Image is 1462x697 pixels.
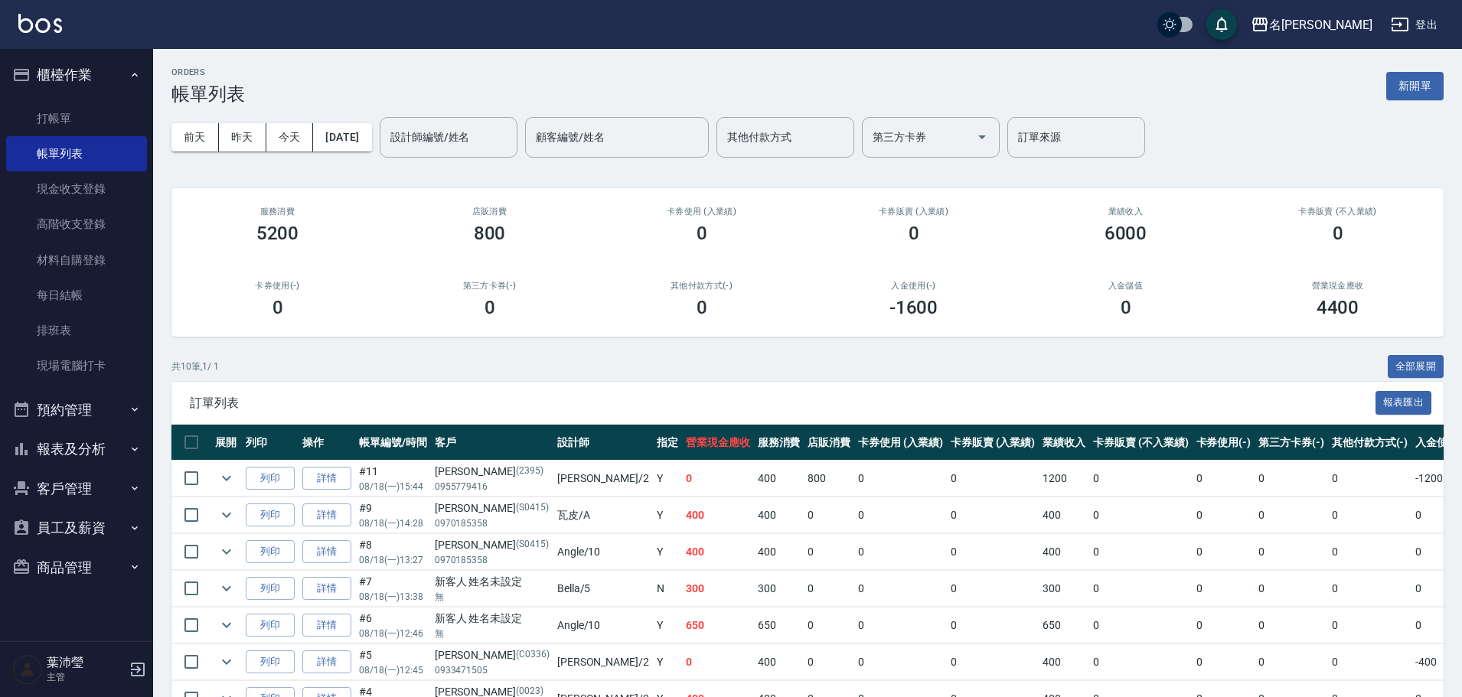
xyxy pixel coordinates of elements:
[1245,9,1379,41] button: 名[PERSON_NAME]
[302,614,351,637] a: 詳情
[435,464,550,480] div: [PERSON_NAME]
[246,650,295,674] button: 列印
[485,297,495,318] h3: 0
[402,281,577,291] h2: 第三方卡券(-)
[804,497,854,533] td: 0
[854,644,947,680] td: 0
[1386,78,1444,93] a: 新開單
[190,281,365,291] h2: 卡券使用(-)
[6,390,147,430] button: 預約管理
[1255,534,1328,570] td: 0
[1250,281,1425,291] h2: 營業現金應收
[215,650,238,673] button: expand row
[435,574,550,590] div: 新客人 姓名未設定
[359,480,427,493] p: 08/18 (一) 15:44
[211,425,242,461] th: 展開
[682,425,754,461] th: 營業現金應收
[682,607,754,643] td: 650
[256,223,299,244] h3: 5200
[947,644,1039,680] td: 0
[355,425,431,461] th: 帳單編號/時間
[854,497,947,533] td: 0
[246,614,295,637] button: 列印
[6,243,147,278] a: 材料自購登錄
[1328,497,1412,533] td: 0
[355,607,431,643] td: #6
[435,480,550,493] p: 0955779416
[1038,281,1213,291] h2: 入金儲值
[1089,607,1192,643] td: 0
[215,540,238,563] button: expand row
[435,500,550,516] div: [PERSON_NAME]
[1376,391,1432,415] button: 報表匯出
[246,577,295,601] button: 列印
[854,607,947,643] td: 0
[6,429,147,469] button: 報表及分析
[947,534,1039,570] td: 0
[516,537,549,553] p: (S0415)
[435,537,550,553] div: [PERSON_NAME]
[653,497,682,533] td: Y
[889,297,938,318] h3: -1600
[355,497,431,533] td: #9
[272,297,283,318] h3: 0
[804,534,854,570] td: 0
[435,663,550,677] p: 0933471505
[516,647,550,663] p: (C0336)
[435,647,550,663] div: [PERSON_NAME]
[553,497,653,533] td: 瓦皮 /A
[6,55,147,95] button: 櫃檯作業
[215,614,238,637] button: expand row
[171,123,219,151] button: 前天
[682,534,754,570] td: 400
[1039,644,1089,680] td: 400
[1089,461,1192,497] td: 0
[355,644,431,680] td: #5
[1039,425,1089,461] th: 業績收入
[1089,534,1192,570] td: 0
[1328,534,1412,570] td: 0
[653,534,682,570] td: Y
[1328,425,1412,461] th: 其他付款方式(-)
[6,278,147,313] a: 每日結帳
[1255,497,1328,533] td: 0
[359,663,427,677] p: 08/18 (一) 12:45
[246,467,295,490] button: 列印
[970,125,994,149] button: Open
[1193,461,1255,497] td: 0
[1388,355,1444,379] button: 全部展開
[6,548,147,588] button: 商品管理
[553,571,653,607] td: Bella /5
[1193,497,1255,533] td: 0
[697,223,707,244] h3: 0
[682,461,754,497] td: 0
[516,500,549,516] p: (S0415)
[1089,644,1192,680] td: 0
[266,123,314,151] button: 今天
[804,644,854,680] td: 0
[1039,497,1089,533] td: 400
[1328,607,1412,643] td: 0
[1328,644,1412,680] td: 0
[553,461,653,497] td: [PERSON_NAME] /2
[246,540,295,564] button: 列印
[1250,207,1425,217] h2: 卡券販賣 (不入業績)
[653,425,682,461] th: 指定
[1255,461,1328,497] td: 0
[754,425,804,461] th: 服務消費
[12,654,43,685] img: Person
[614,207,789,217] h2: 卡券使用 (入業績)
[1121,297,1131,318] h3: 0
[653,461,682,497] td: Y
[6,508,147,548] button: 員工及薪資
[431,425,553,461] th: 客戶
[171,360,219,373] p: 共 10 筆, 1 / 1
[1333,223,1343,244] h3: 0
[804,425,854,461] th: 店販消費
[754,534,804,570] td: 400
[1385,11,1444,39] button: 登出
[1193,534,1255,570] td: 0
[754,497,804,533] td: 400
[804,571,854,607] td: 0
[947,461,1039,497] td: 0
